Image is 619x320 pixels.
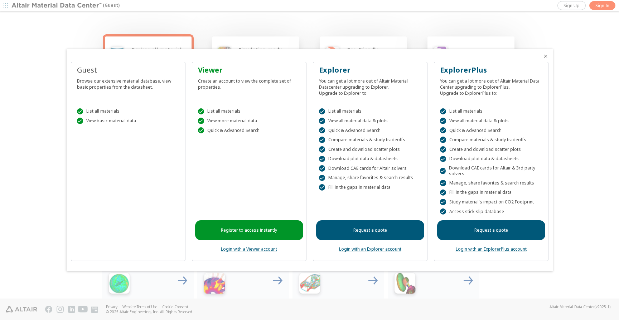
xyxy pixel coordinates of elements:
[440,127,542,134] div: Quick & Advanced Search
[198,118,204,124] div: 
[440,189,542,196] div: Fill in the gaps in material data
[440,189,446,196] div: 
[319,65,421,75] div: Explorer
[77,118,179,124] div: View basic material data
[440,156,446,162] div: 
[319,137,421,143] div: Compare materials & study tradeoffs
[77,75,179,90] div: Browse our extensive material database, view basic properties from the datasheet.
[319,127,421,134] div: Quick & Advanced Search
[319,118,325,124] div: 
[456,246,527,252] a: Login with an ExplorerPlus account
[319,165,325,172] div: 
[319,146,325,153] div: 
[316,220,424,240] a: Request a quote
[437,220,545,240] a: Request a quote
[319,184,421,191] div: Fill in the gaps in material data
[440,199,542,205] div: Study material's impact on CO2 Footprint
[440,65,542,75] div: ExplorerPlus
[440,75,542,96] div: You can get a lot more out of Altair Material Data Center upgrading to ExplorerPlus. Upgrade to E...
[77,108,83,115] div: 
[440,127,446,134] div: 
[440,118,542,124] div: View all material data & plots
[319,118,421,124] div: View all material data & plots
[319,146,421,153] div: Create and download scatter plots
[198,75,300,90] div: Create an account to view the complete set of properties.
[440,208,446,215] div: 
[319,127,325,134] div: 
[198,127,300,134] div: Quick & Advanced Search
[77,65,179,75] div: Guest
[198,108,204,115] div: 
[77,108,179,115] div: List all materials
[198,127,204,134] div: 
[440,137,542,143] div: Compare materials & study tradeoffs
[440,165,542,177] div: Download CAE cards for Altair & 3rd party solvers
[319,108,421,115] div: List all materials
[440,118,446,124] div: 
[319,156,325,162] div: 
[440,146,542,153] div: Create and download scatter plots
[440,137,446,143] div: 
[319,108,325,115] div: 
[440,208,542,215] div: Access stick-slip database
[440,108,542,115] div: List all materials
[339,246,401,252] a: Login with an Explorer account
[319,137,325,143] div: 
[221,246,277,252] a: Login with a Viewer account
[440,146,446,153] div: 
[77,118,83,124] div: 
[440,168,446,174] div: 
[195,220,303,240] a: Register to access instantly
[440,199,446,205] div: 
[440,156,542,162] div: Download plot data & datasheets
[440,108,446,115] div: 
[319,184,325,191] div: 
[319,175,325,181] div: 
[440,180,542,186] div: Manage, share favorites & search results
[319,75,421,96] div: You can get a lot more out of Altair Material Datacenter upgrading to Explorer. Upgrade to Explor...
[319,156,421,162] div: Download plot data & datasheets
[319,165,421,172] div: Download CAE cards for Altair solvers
[543,53,548,59] button: Close
[198,108,300,115] div: List all materials
[440,180,446,186] div: 
[198,65,300,75] div: Viewer
[198,118,300,124] div: View more material data
[319,175,421,181] div: Manage, share favorites & search results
